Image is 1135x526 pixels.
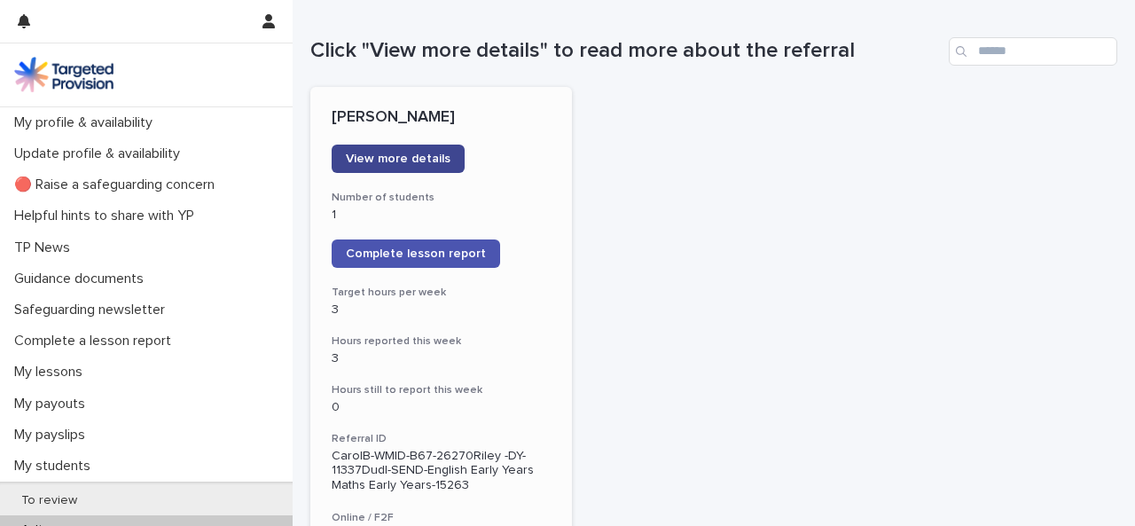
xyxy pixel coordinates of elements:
p: My payslips [7,427,99,444]
p: Safeguarding newsletter [7,302,179,318]
p: Update profile & availability [7,145,194,162]
p: [PERSON_NAME] [332,108,551,128]
p: 3 [332,351,551,366]
p: CarolB-WMID-B67-26270Riley -DY-11337Dudl-SEND-English Early Years Maths Early Years-15263 [332,449,551,493]
p: My payouts [7,396,99,412]
h3: Hours reported this week [332,334,551,349]
img: M5nRWzHhSzIhMunXDL62 [14,57,113,92]
p: 🔴 Raise a safeguarding concern [7,177,229,193]
p: To review [7,493,91,508]
p: My students [7,458,105,475]
p: Complete a lesson report [7,333,185,349]
span: View more details [346,153,450,165]
a: View more details [332,145,465,173]
p: 3 [332,302,551,318]
h3: Target hours per week [332,286,551,300]
p: Helpful hints to share with YP [7,208,208,224]
h1: Click "View more details" to read more about the referral [310,38,942,64]
input: Search [949,37,1117,66]
p: Guidance documents [7,271,158,287]
h3: Referral ID [332,432,551,446]
h3: Number of students [332,191,551,205]
p: 1 [332,208,551,223]
a: Complete lesson report [332,239,500,268]
p: 0 [332,400,551,415]
span: Complete lesson report [346,247,486,260]
h3: Hours still to report this week [332,383,551,397]
p: My profile & availability [7,114,167,131]
p: My lessons [7,364,97,381]
p: TP News [7,239,84,256]
h3: Online / F2F [332,511,551,525]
